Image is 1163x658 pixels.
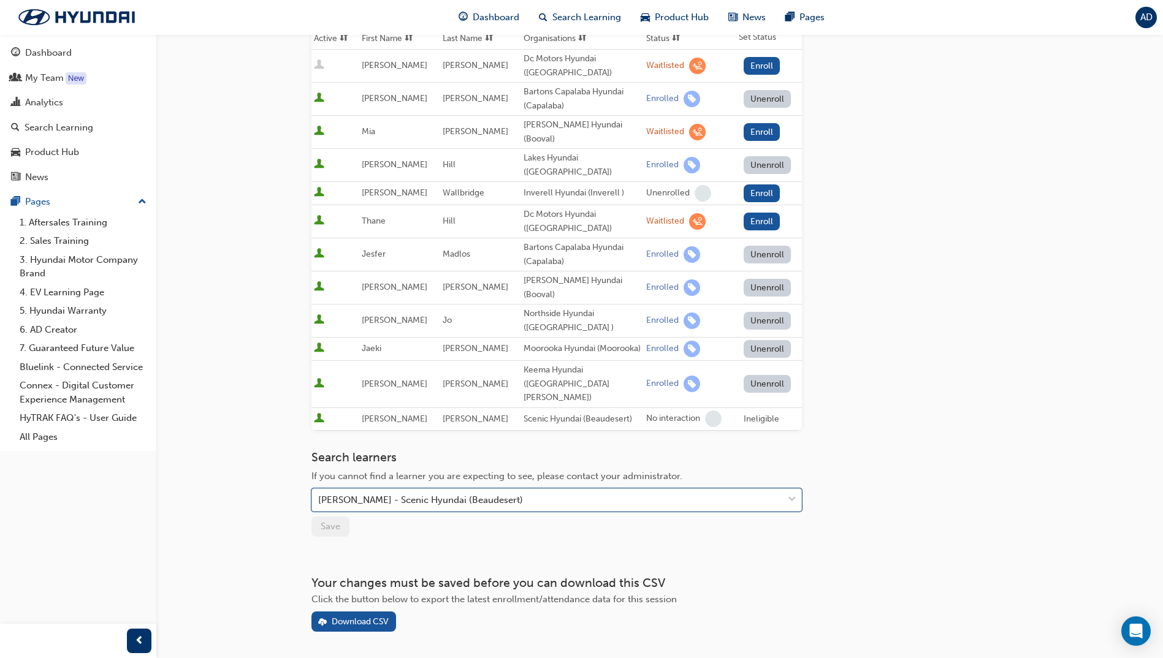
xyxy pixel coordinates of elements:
[405,33,413,43] span: sorting-icon
[785,10,795,25] span: pages-icon
[799,10,825,25] span: Pages
[744,156,791,174] button: Unenroll
[631,5,719,30] a: car-iconProduct Hub
[362,60,427,70] span: [PERSON_NAME]
[736,26,802,50] th: Set Status
[25,145,79,159] div: Product Hub
[311,471,682,482] span: If you cannot find a learner you are expecting to see, please contact your administrator.
[443,216,456,226] span: Hill
[744,90,791,108] button: Unenroll
[744,246,791,263] button: Unenroll
[314,93,324,105] span: User is active
[524,342,641,356] div: Moorooka Hyundai (Moorooka)
[318,618,327,628] span: download-icon
[646,93,679,105] div: Enrolled
[443,187,484,198] span: Wallbridge
[314,215,324,227] span: User is active
[646,282,679,293] div: Enrolled
[5,141,151,164] a: Product Hub
[443,282,508,292] span: [PERSON_NAME]
[321,521,340,532] span: Save
[684,157,700,173] span: learningRecordVerb_ENROLL-icon
[314,248,324,260] span: User is active
[362,93,427,104] span: [PERSON_NAME]
[443,414,508,424] span: [PERSON_NAME]
[646,343,679,355] div: Enrolled
[362,249,386,259] span: Jesfer
[672,33,681,43] span: sorting-icon
[449,5,529,30] a: guage-iconDashboard
[340,33,348,43] span: sorting-icon
[524,241,641,268] div: Bartons Capalaba Hyundai (Capalaba)
[776,5,834,30] a: pages-iconPages
[440,26,521,50] th: Toggle SortBy
[314,342,324,355] span: User is active
[646,159,679,171] div: Enrolled
[5,166,151,189] a: News
[314,187,324,199] span: User is active
[443,379,508,389] span: [PERSON_NAME]
[25,170,48,184] div: News
[646,60,684,72] div: Waitlisted
[11,48,20,59] span: guage-icon
[684,341,700,357] span: learningRecordVerb_ENROLL-icon
[695,185,711,202] span: learningRecordVerb_NONE-icon
[719,5,776,30] a: news-iconNews
[25,96,63,110] div: Analytics
[311,576,802,590] h3: Your changes must be saved before you can download this CSV
[684,279,700,296] span: learningRecordVerb_ENROLL-icon
[11,97,20,108] span: chart-icon
[1135,7,1157,28] button: AD
[1121,616,1151,646] div: Open Intercom Messenger
[485,33,494,43] span: sorting-icon
[443,60,508,70] span: [PERSON_NAME]
[524,363,641,405] div: Keema Hyundai ([GEOGRAPHIC_DATA][PERSON_NAME])
[684,312,700,329] span: learningRecordVerb_ENROLL-icon
[521,26,644,50] th: Toggle SortBy
[318,493,523,507] div: [PERSON_NAME] - Scenic Hyundai (Beaudesert)
[443,315,452,325] span: Jo
[362,126,375,137] span: Mia
[1140,10,1153,25] span: AD
[524,412,641,426] div: Scenic Hyundai (Beaudesert)
[744,213,780,230] button: Enroll
[15,301,151,320] a: 5. Hyundai Warranty
[311,26,359,50] th: Toggle SortBy
[25,121,93,135] div: Search Learning
[15,428,151,447] a: All Pages
[5,116,151,139] a: Search Learning
[524,186,641,200] div: Inverell Hyundai (Inverell )
[646,187,690,199] div: Unenrolled
[15,320,151,339] a: 6. AD Creator
[15,251,151,283] a: 3. Hyundai Motor Company Brand
[742,10,766,25] span: News
[443,93,508,104] span: [PERSON_NAME]
[443,249,470,259] span: Madlos
[744,375,791,393] button: Unenroll
[5,191,151,213] button: Pages
[684,246,700,263] span: learningRecordVerb_ENROLL-icon
[11,197,20,208] span: pages-icon
[744,312,791,330] button: Unenroll
[15,358,151,377] a: Bluelink - Connected Service
[524,151,641,179] div: Lakes Hyundai ([GEOGRAPHIC_DATA])
[655,10,709,25] span: Product Hub
[314,314,324,327] span: User is active
[15,409,151,428] a: HyTRAK FAQ's - User Guide
[646,249,679,260] div: Enrolled
[15,213,151,232] a: 1. Aftersales Training
[524,208,641,235] div: Dc Motors Hyundai ([GEOGRAPHIC_DATA])
[744,123,780,141] button: Enroll
[314,59,324,72] span: User is inactive
[311,450,802,464] h3: Search learners
[689,124,706,140] span: learningRecordVerb_WAITLIST-icon
[6,4,147,30] img: Trak
[459,10,468,25] span: guage-icon
[314,413,324,425] span: User is active
[744,57,780,75] button: Enroll
[646,315,679,327] div: Enrolled
[5,39,151,191] button: DashboardMy TeamAnalyticsSearch LearningProduct HubNews
[25,195,50,209] div: Pages
[311,516,349,537] button: Save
